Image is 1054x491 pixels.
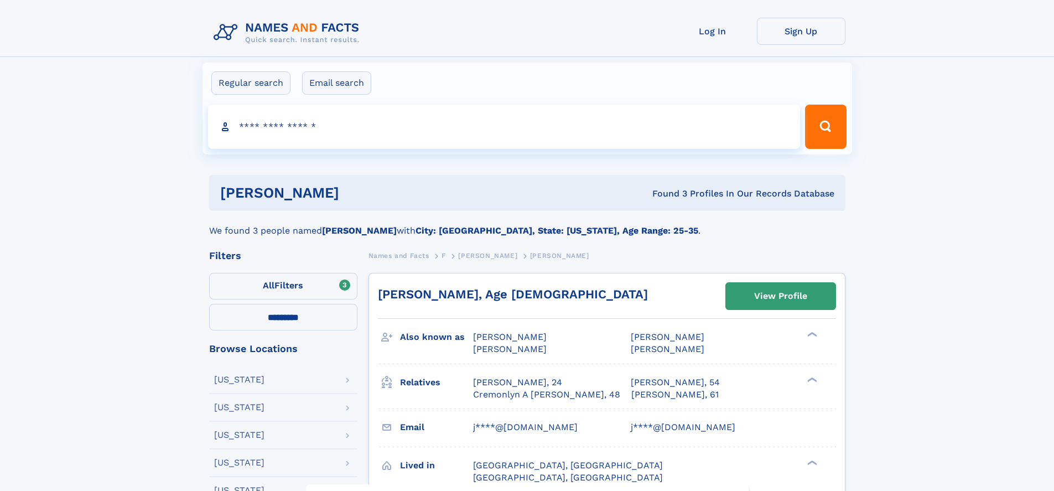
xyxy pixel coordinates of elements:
[726,283,835,309] a: View Profile
[458,249,517,262] a: [PERSON_NAME]
[416,225,698,236] b: City: [GEOGRAPHIC_DATA], State: [US_STATE], Age Range: 25-35
[211,71,290,95] label: Regular search
[209,18,368,48] img: Logo Names and Facts
[631,376,720,389] a: [PERSON_NAME], 54
[378,287,648,301] a: [PERSON_NAME], Age [DEMOGRAPHIC_DATA]
[631,332,704,342] span: [PERSON_NAME]
[400,373,473,392] h3: Relatives
[473,344,547,354] span: [PERSON_NAME]
[400,328,473,347] h3: Also known as
[208,105,801,149] input: search input
[209,344,357,354] div: Browse Locations
[473,472,663,483] span: [GEOGRAPHIC_DATA], [GEOGRAPHIC_DATA]
[263,280,274,291] span: All
[458,252,517,260] span: [PERSON_NAME]
[442,249,446,262] a: F
[302,71,371,95] label: Email search
[368,249,429,262] a: Names and Facts
[442,252,446,260] span: F
[214,458,264,467] div: [US_STATE]
[804,376,818,383] div: ❯
[322,225,397,236] b: [PERSON_NAME]
[400,456,473,475] h3: Lived in
[400,418,473,437] h3: Email
[804,331,818,338] div: ❯
[496,188,834,200] div: Found 3 Profiles In Our Records Database
[209,211,845,237] div: We found 3 people named with .
[214,431,264,440] div: [US_STATE]
[214,375,264,384] div: [US_STATE]
[668,18,757,45] a: Log In
[757,18,845,45] a: Sign Up
[220,186,496,200] h1: [PERSON_NAME]
[473,389,620,401] a: Cremonlyn A [PERSON_NAME], 48
[631,389,719,401] a: [PERSON_NAME], 61
[214,403,264,412] div: [US_STATE]
[530,252,589,260] span: [PERSON_NAME]
[805,105,846,149] button: Search Button
[209,273,357,299] label: Filters
[631,344,704,354] span: [PERSON_NAME]
[804,459,818,466] div: ❯
[754,283,807,309] div: View Profile
[209,251,357,261] div: Filters
[473,460,663,471] span: [GEOGRAPHIC_DATA], [GEOGRAPHIC_DATA]
[473,376,562,389] a: [PERSON_NAME], 24
[473,332,547,342] span: [PERSON_NAME]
